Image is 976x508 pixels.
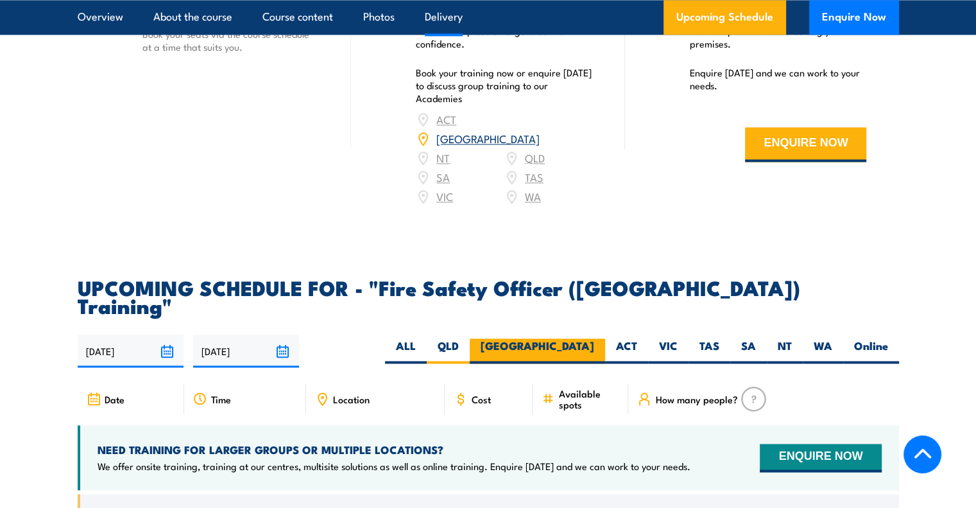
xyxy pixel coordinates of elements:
[648,338,689,363] label: VIC
[843,338,899,363] label: Online
[558,388,619,410] span: Available spots
[730,338,767,363] label: SA
[472,394,491,405] span: Cost
[745,127,866,162] button: ENQUIRE NOW
[211,394,231,405] span: Time
[803,338,843,363] label: WA
[767,338,803,363] label: NT
[193,335,299,367] input: To date
[78,335,184,367] input: From date
[98,442,690,457] h4: NEED TRAINING FOR LARGER GROUPS OR MULTIPLE LOCATIONS?
[760,444,881,472] button: ENQUIRE NOW
[333,394,370,405] span: Location
[105,394,124,405] span: Date
[385,338,427,363] label: ALL
[605,338,648,363] label: ACT
[427,338,470,363] label: QLD
[655,394,737,405] span: How many people?
[142,28,320,53] p: Book your seats via the course schedule at a time that suits you.
[470,338,605,363] label: [GEOGRAPHIC_DATA]
[78,278,899,314] h2: UPCOMING SCHEDULE FOR - "Fire Safety Officer ([GEOGRAPHIC_DATA]) Training"
[416,66,593,105] p: Book your training now or enquire [DATE] to discuss group training to our Academies
[98,460,690,473] p: We offer onsite training, training at our centres, multisite solutions as well as online training...
[436,130,540,146] a: [GEOGRAPHIC_DATA]
[690,66,867,92] p: Enquire [DATE] and we can work to your needs.
[689,338,730,363] label: TAS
